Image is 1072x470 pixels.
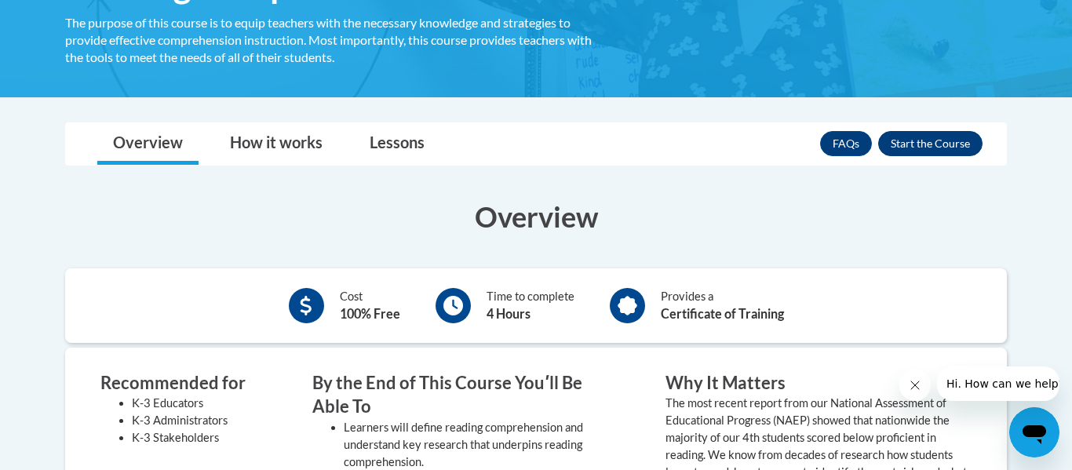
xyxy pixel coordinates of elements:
div: Cost [340,288,400,323]
iframe: Close message [899,370,931,401]
h3: Why It Matters [665,371,972,395]
div: Time to complete [487,288,574,323]
li: K-3 Educators [132,395,265,412]
b: 4 Hours [487,306,531,321]
h3: Overview [65,197,1007,236]
li: K-3 Administrators [132,412,265,429]
iframe: Message from company [937,366,1059,401]
a: How it works [214,123,338,165]
a: Lessons [354,123,440,165]
iframe: Button to launch messaging window [1009,407,1059,457]
div: Provides a [661,288,784,323]
span: Hi. How can we help? [9,11,127,24]
div: The purpose of this course is to equip teachers with the necessary knowledge and strategies to pr... [65,14,607,66]
b: Certificate of Training [661,306,784,321]
a: Overview [97,123,199,165]
a: FAQs [820,131,872,156]
h3: Recommended for [100,371,265,395]
button: Enroll [878,131,983,156]
b: 100% Free [340,306,400,321]
h3: By the End of This Course Youʹll Be Able To [312,371,618,420]
li: K-3 Stakeholders [132,429,265,446]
